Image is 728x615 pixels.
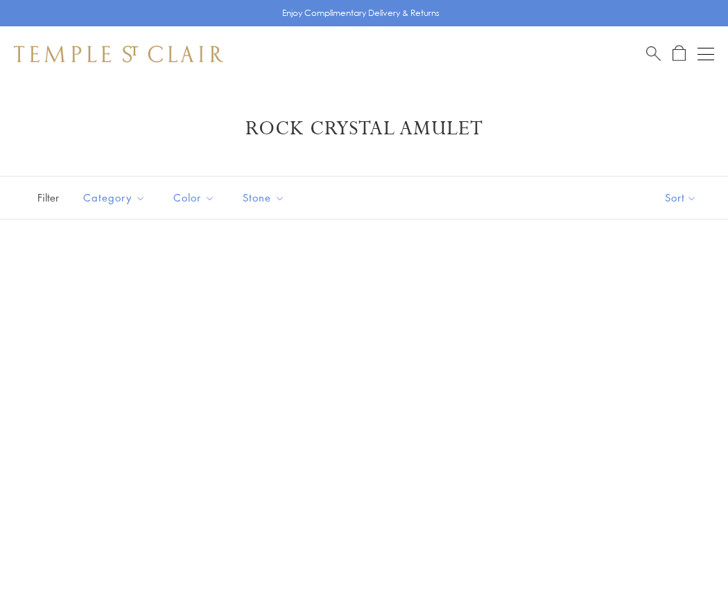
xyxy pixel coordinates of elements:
[236,189,295,206] span: Stone
[76,189,156,206] span: Category
[282,6,440,20] p: Enjoy Complimentary Delivery & Returns
[14,46,223,62] img: Temple St. Clair
[73,182,156,213] button: Category
[634,177,728,219] button: Show sort by
[166,189,225,206] span: Color
[35,116,693,141] h1: Rock Crystal Amulet
[673,45,686,62] a: Open Shopping Bag
[232,182,295,213] button: Stone
[646,45,661,62] a: Search
[697,46,714,62] button: Open navigation
[163,182,225,213] button: Color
